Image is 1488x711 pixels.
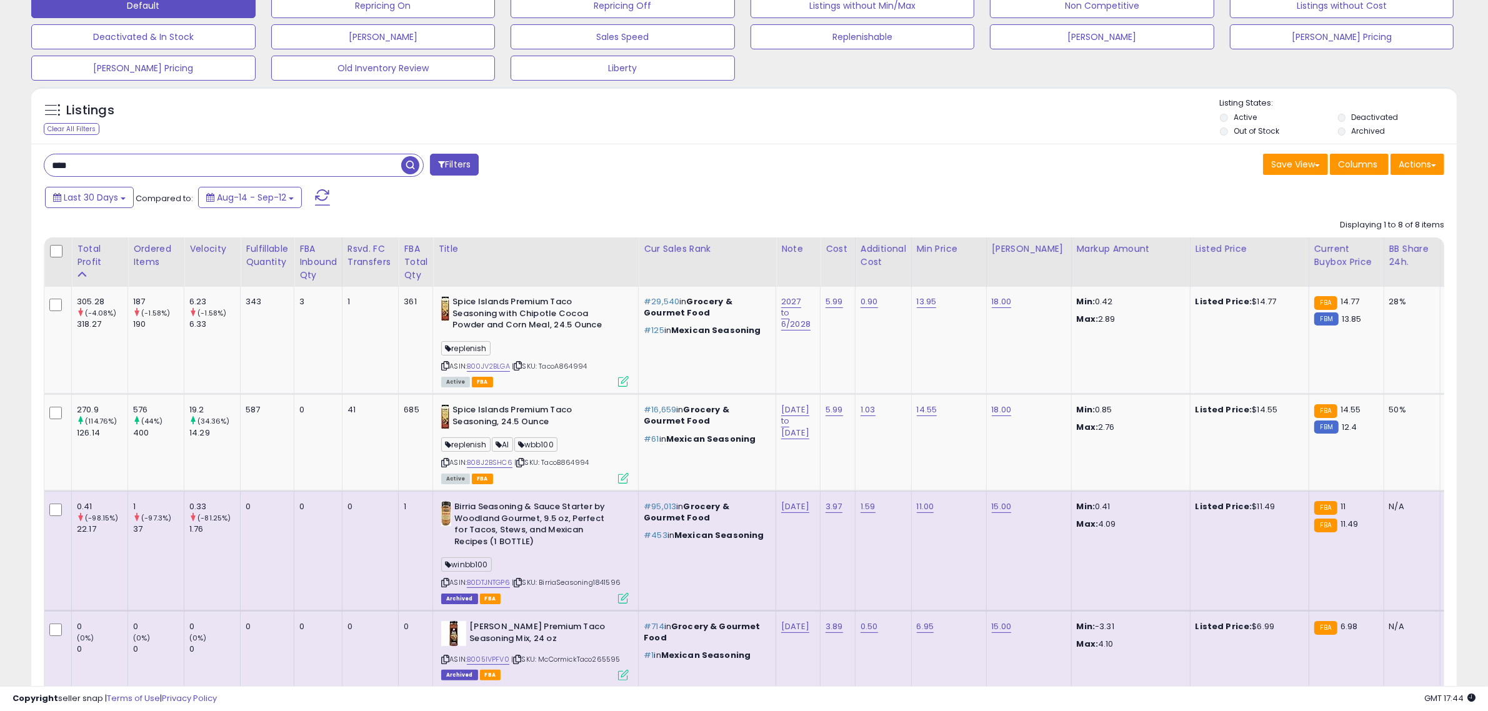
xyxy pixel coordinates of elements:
[644,404,676,415] span: #16,659
[666,433,756,445] span: Mexican Seasoning
[472,377,493,387] span: FBA
[1196,296,1252,307] b: Listed Price:
[77,501,127,512] div: 0.41
[781,242,815,256] div: Note
[1352,126,1386,136] label: Archived
[1330,154,1389,175] button: Columns
[861,242,906,269] div: Additional Cost
[1077,621,1181,632] p: -3.31
[514,437,557,452] span: wbb100
[136,192,193,204] span: Compared to:
[467,457,512,468] a: B08J2BSHC6
[85,513,118,523] small: (-98.15%)
[1338,158,1377,171] span: Columns
[861,404,876,416] a: 1.03
[77,524,127,535] div: 22.17
[1341,500,1346,512] span: 11
[1424,692,1476,704] span: 2025-10-13 17:44 GMT
[133,524,184,535] div: 37
[644,242,771,256] div: Cur Sales Rank
[1077,639,1181,650] p: 4.10
[77,319,127,330] div: 318.27
[781,404,809,439] a: [DATE] to [DATE]
[77,296,127,307] div: 305.28
[674,529,764,541] span: Mexican Seasoning
[480,594,501,604] span: FBA
[1352,112,1399,122] label: Deactivated
[347,296,389,307] div: 1
[492,437,513,452] span: AI
[1077,638,1099,650] strong: Max:
[299,404,332,415] div: 0
[826,500,842,513] a: 3.97
[1389,296,1431,307] div: 28%
[441,296,449,321] img: 41nfLQXmVUL._SL40_.jpg
[861,500,876,513] a: 1.59
[189,296,240,307] div: 6.23
[644,530,766,541] p: in
[197,308,226,318] small: (-1.58%)
[644,620,760,644] span: Grocery & Gourmet Food
[441,594,477,604] span: Listings that have been deleted from Seller Central
[644,434,766,445] p: in
[77,644,127,655] div: 0
[861,296,878,308] a: 0.90
[826,404,843,416] a: 5.99
[1314,621,1337,635] small: FBA
[66,102,114,119] h5: Listings
[198,187,302,208] button: Aug-14 - Sep-12
[133,242,179,269] div: Ordered Items
[1196,620,1252,632] b: Listed Price:
[644,650,766,661] p: in
[299,621,332,632] div: 0
[197,513,231,523] small: (-81.25%)
[404,296,423,307] div: 361
[246,404,284,415] div: 587
[514,457,589,467] span: | SKU: TacoB864994
[404,621,423,632] div: 0
[246,296,284,307] div: 343
[189,621,240,632] div: 0
[246,621,284,632] div: 0
[1077,313,1099,325] strong: Max:
[1314,242,1379,269] div: Current Buybox Price
[31,56,256,81] button: [PERSON_NAME] Pricing
[441,621,629,679] div: ASIN:
[441,437,491,452] span: replenish
[404,501,423,512] div: 1
[189,644,240,655] div: 0
[1196,404,1252,415] b: Listed Price:
[404,404,423,415] div: 685
[861,620,878,633] a: 0.50
[1389,621,1431,632] div: N/A
[441,474,470,484] span: All listings currently available for purchase on Amazon
[644,404,766,427] p: in
[441,501,629,602] div: ASIN:
[1077,404,1181,415] p: 0.85
[1340,219,1444,231] div: Displaying 1 to 8 of 8 items
[1077,242,1185,256] div: Markup Amount
[299,296,332,307] div: 3
[512,577,621,587] span: | SKU: BirriaSeasoning1841596
[189,501,240,512] div: 0.33
[644,649,654,661] span: #1
[644,529,667,541] span: #453
[644,621,766,644] p: in
[1196,404,1299,415] div: $14.55
[992,242,1066,256] div: [PERSON_NAME]
[1389,501,1431,512] div: N/A
[133,501,184,512] div: 1
[452,404,604,430] b: Spice Islands Premium Taco Seasoning, 24.5 Ounce
[1077,296,1181,307] p: 0.42
[1077,422,1181,433] p: 2.76
[441,404,629,482] div: ASIN:
[77,633,94,643] small: (0%)
[1196,501,1299,512] div: $11.49
[246,501,284,512] div: 0
[917,296,937,308] a: 13.95
[441,377,470,387] span: All listings currently available for purchase on Amazon
[511,654,620,664] span: | SKU: McCormickTaco265595
[1263,154,1328,175] button: Save View
[452,296,604,334] b: Spice Islands Premium Taco Seasoning with Chipotle Cocoa Powder and Corn Meal, 24.5 Ounce
[1077,620,1096,632] strong: Min:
